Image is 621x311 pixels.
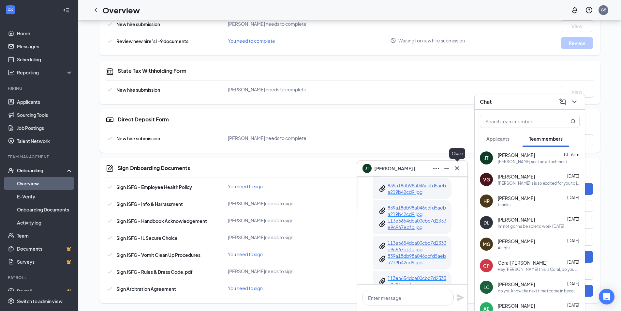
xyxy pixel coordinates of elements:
[599,289,614,304] div: Open Intercom Messenger
[480,115,557,128] input: Search team member
[480,98,492,105] h3: Chat
[116,21,160,27] span: New hire submission
[8,167,14,174] svg: UserCheck
[567,217,579,222] span: [DATE]
[106,164,114,172] svg: CompanyDocumentIcon
[567,260,579,265] span: [DATE]
[443,164,451,172] svg: Minimize
[228,135,306,141] span: [PERSON_NAME] needs to complete
[498,238,535,244] span: [PERSON_NAME]
[7,7,14,13] svg: WorkstreamLogo
[102,5,140,16] h1: Overview
[116,135,160,141] span: New hire submission
[561,37,593,49] button: Review
[17,69,73,76] div: Reporting
[498,152,535,158] span: [PERSON_NAME]
[498,281,535,288] span: [PERSON_NAME]
[228,251,391,257] div: You need to sign
[601,7,606,13] div: G5
[378,277,386,285] svg: Paperclip
[8,275,71,280] div: Payroll
[8,86,71,91] div: Hiring
[116,201,183,207] span: Sign JSFG - Info & Harrassment
[452,163,462,174] button: Cross
[483,219,489,226] div: DL
[116,184,192,190] span: Sign JSFG - Employee Health Policy
[483,176,490,183] div: VG
[567,281,579,286] span: [DATE]
[106,285,114,293] svg: Checkmark
[116,269,193,275] span: Sign JSFG - Rules & Dress Code.pdf
[106,86,114,94] svg: Checkmark
[570,119,576,124] svg: MagnifyingGlass
[569,97,580,107] button: ChevronDown
[388,275,446,288] a: 113e6654dca00cbc7d2333e9c967ebfb.jpg
[106,20,114,28] svg: Checkmark
[17,108,73,121] a: Sourcing Tools
[498,216,535,223] span: [PERSON_NAME]
[17,190,73,203] a: E-Verify
[498,245,510,251] div: Alright
[8,154,71,160] div: Team Management
[106,134,114,142] svg: Checkmark
[228,38,275,44] span: You need to complete
[498,180,580,186] div: [PERSON_NAME]'s is so excited for you to join our team! Do you know anyone else who might be inte...
[431,163,441,174] button: Ellipses
[228,268,391,274] div: [PERSON_NAME] needs to sign
[106,251,114,259] svg: Checkmark
[118,116,169,123] h5: Direct Deposit Form
[116,286,176,292] span: Sign Arbitration Agreement
[106,183,114,191] svg: Checkmark
[498,224,564,229] div: Im not gonna be able to work [DATE]
[106,268,114,276] svg: Checkmark
[17,177,73,190] a: Overview
[17,285,73,298] a: PayrollCrown
[498,173,535,180] span: [PERSON_NAME]
[378,255,386,263] svg: Paperclip
[441,163,452,174] button: Minimize
[483,262,490,269] div: CP
[228,217,391,224] div: [PERSON_NAME] needs to sign
[563,152,579,157] span: 10:16am
[8,298,14,304] svg: Settings
[390,38,396,43] svg: Blocked
[570,98,578,106] svg: ChevronDown
[116,38,188,44] span: Review new hire’s I-9 documents
[388,240,446,253] a: 113e6654dca00cbc7d2333e9c967ebfb.jpg
[106,200,114,208] svg: Checkmark
[374,165,420,172] span: [PERSON_NAME] [PERSON_NAME]
[378,207,386,215] svg: Paperclip
[17,95,73,108] a: Applicants
[557,97,568,107] button: ComposeMessage
[484,155,488,161] div: JT
[388,182,446,195] a: 839a18db98a046ccfd5aeba219b42cd9.jpg
[498,303,535,309] span: [PERSON_NAME]
[498,288,580,294] div: do you know the next time i come in because the schedule wasn't set for the rest of this week whe...
[118,164,190,172] h5: Sign Onboarding Documents
[228,86,306,92] span: [PERSON_NAME] needs to complete
[483,241,490,247] div: MG
[567,238,579,243] span: [DATE]
[106,67,114,75] svg: TaxGovernmentIcon
[498,202,510,208] div: thanks
[378,242,386,250] svg: Paperclip
[498,159,567,164] div: [PERSON_NAME] sent an attachment
[228,200,391,207] div: [PERSON_NAME] needs to sign
[498,259,547,266] span: Coral [PERSON_NAME]
[17,255,73,268] a: SurveysCrown
[378,185,386,193] svg: Paperclip
[483,198,490,204] div: HR
[388,204,446,217] a: 839a18db98a046ccfd5aeba219b42cd9.jpg
[17,167,67,174] div: Onboarding
[106,116,114,124] svg: DirectDepositIcon
[388,217,446,230] a: 113e6654dca00cbc7d2333e9c967ebfb.jpg
[398,37,465,44] span: Waiting for new hire submission
[106,37,114,45] svg: Checkmark
[228,21,306,27] span: [PERSON_NAME] needs to complete
[106,234,114,242] svg: Checkmark
[17,134,73,148] a: Talent Network
[106,217,114,225] svg: Checkmark
[388,253,446,266] a: 839a18db98a046ccfd5aeba219b42cd9.jpg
